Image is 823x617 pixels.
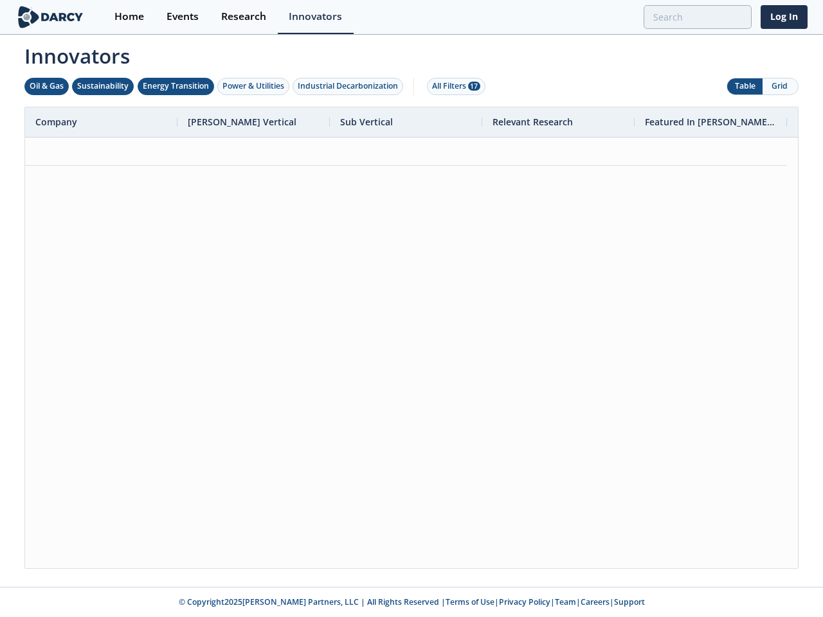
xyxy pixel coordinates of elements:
[499,596,550,607] a: Privacy Policy
[35,116,77,128] span: Company
[727,78,763,94] button: Table
[581,596,610,607] a: Careers
[24,78,69,95] button: Oil & Gas
[18,596,805,608] p: © Copyright 2025 [PERSON_NAME] Partners, LLC | All Rights Reserved | | | | |
[432,80,480,92] div: All Filters
[763,78,798,94] button: Grid
[114,12,144,22] div: Home
[188,116,296,128] span: [PERSON_NAME] Vertical
[493,116,573,128] span: Relevant Research
[293,78,403,95] button: Industrial Decarbonization
[217,78,289,95] button: Power & Utilities
[167,12,199,22] div: Events
[761,5,808,29] a: Log In
[645,116,777,128] span: Featured In [PERSON_NAME] Live
[15,6,86,28] img: logo-wide.svg
[30,80,64,92] div: Oil & Gas
[614,596,645,607] a: Support
[555,596,576,607] a: Team
[427,78,485,95] button: All Filters 17
[72,78,134,95] button: Sustainability
[138,78,214,95] button: Energy Transition
[289,12,342,22] div: Innovators
[77,80,129,92] div: Sustainability
[298,80,398,92] div: Industrial Decarbonization
[221,12,266,22] div: Research
[15,36,808,71] span: Innovators
[143,80,209,92] div: Energy Transition
[468,82,480,91] span: 17
[340,116,393,128] span: Sub Vertical
[644,5,752,29] input: Advanced Search
[446,596,494,607] a: Terms of Use
[222,80,284,92] div: Power & Utilities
